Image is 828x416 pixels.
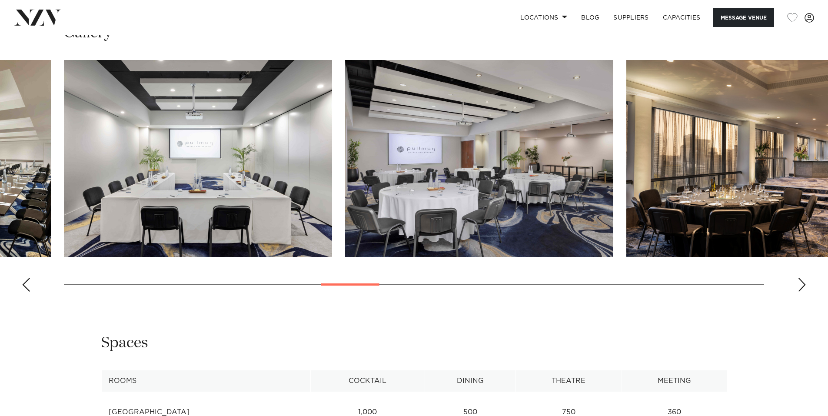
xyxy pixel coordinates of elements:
[515,370,622,392] th: Theatre
[606,8,655,27] a: SUPPLIERS
[574,8,606,27] a: BLOG
[101,333,148,353] h2: Spaces
[101,370,310,392] th: Rooms
[513,8,574,27] a: Locations
[425,370,516,392] th: Dining
[64,60,332,257] swiper-slide: 12 / 30
[622,370,727,392] th: Meeting
[310,370,425,392] th: Cocktail
[345,60,613,257] swiper-slide: 13 / 30
[656,8,708,27] a: Capacities
[14,10,61,25] img: nzv-logo.png
[713,8,774,27] button: Message Venue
